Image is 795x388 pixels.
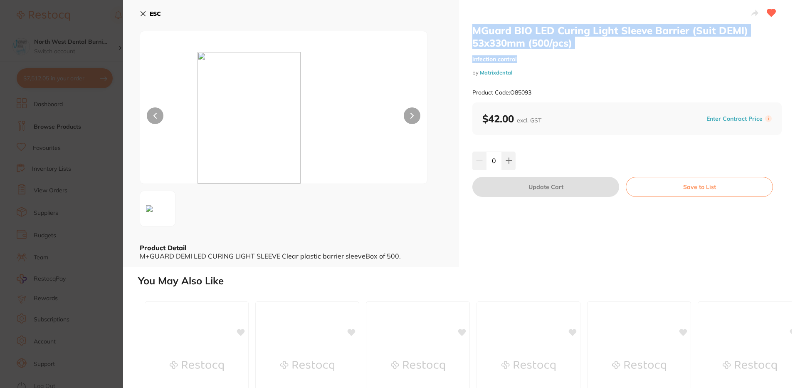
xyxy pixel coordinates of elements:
img: MzAweDMwMC5qcGc [198,52,370,184]
img: MzAweDMwMC5qcGc [143,202,156,215]
img: Acteon Mini LED III Supercharged Curing Light [612,345,666,387]
img: Kerr Demi Plus LED Curing Light Package [170,345,224,387]
b: ESC [150,10,161,17]
h2: You May Also Like [138,275,792,287]
b: $42.00 [482,112,541,125]
img: MGuard BIO Barrier 'F' Tray Sleeves 200x270mm (500/pcs) [501,345,556,387]
small: Product Code: O85093 [472,89,531,96]
div: M+GUARD DEMI LED CURING LIGHT SLEEVE Clear plastic barrier sleeveBox of 500. [140,252,442,260]
h2: MGuard BIO LED Curing Light Sleeve Barrier (Suit DEMI) 53x330mm (500/pcs) [472,24,782,49]
small: by [472,70,782,76]
small: infection control [472,56,782,63]
button: Enter Contract Price [704,115,765,123]
span: excl. GST [517,117,541,124]
img: PREMIUM Light Curing Sleeve [280,345,334,387]
label: i [765,115,772,122]
button: Update Cart [472,177,619,197]
button: Save to List [626,177,773,197]
img: MGuard BIO Barrier 'B' Tray Sleeves 266x355mm (500/pcs) [391,345,445,387]
b: Product Detail [140,244,186,252]
a: Matrixdental [480,69,512,76]
button: ESC [140,7,161,21]
img: MGuard BIO Headrest Cover Barrier 254x355mm (250/pcs) [723,345,777,387]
